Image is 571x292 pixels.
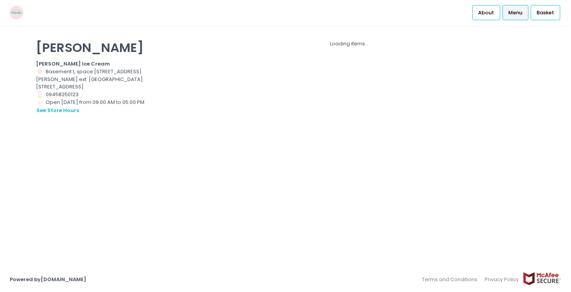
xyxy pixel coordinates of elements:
a: Powered by[DOMAIN_NAME] [10,276,86,283]
span: About [478,9,494,17]
img: logo [10,6,23,19]
span: Basket [537,9,554,17]
div: Basement 1, space [STREET_ADDRESS][PERSON_NAME] ext. [GEOGRAPHIC_DATA]. [STREET_ADDRESS] [36,68,154,91]
b: [PERSON_NAME] Ice Cream [36,60,110,67]
p: [PERSON_NAME] [36,40,154,55]
div: Loading items... [163,40,535,48]
span: Menu [508,9,522,17]
img: mcafee-secure [523,272,561,285]
a: Privacy Policy [481,272,523,287]
div: 09458250123 [36,91,154,98]
a: Menu [502,5,528,20]
a: About [472,5,500,20]
button: see store hours [36,106,79,115]
div: Open [DATE] from 09:00 AM to 05:00 PM [36,98,154,115]
a: Terms and Conditions [422,272,481,287]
